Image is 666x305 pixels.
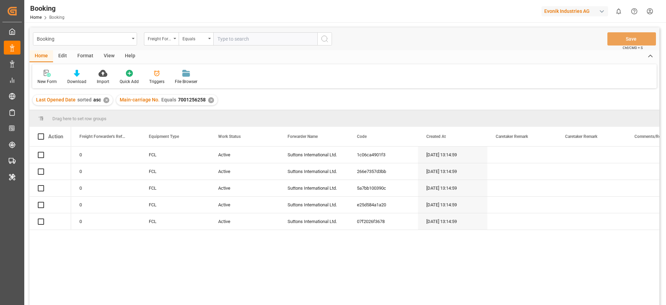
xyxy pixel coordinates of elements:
div: New Form [37,79,57,85]
div: 0 [71,197,140,213]
div: Booking [37,34,129,43]
div: [DATE] 13:14:59 [418,147,487,163]
div: 1c06ca4901f3 [349,147,418,163]
div: Active [210,163,279,180]
div: Evonik Industries AG [541,6,608,16]
div: Help [120,50,140,62]
input: Type to search [213,32,317,46]
div: FCL [140,147,210,163]
div: FCL [140,197,210,213]
div: View [99,50,120,62]
div: [DATE] 13:14:59 [418,163,487,180]
span: Created At [426,134,446,139]
div: FCL [140,213,210,230]
div: Active [210,147,279,163]
div: Home [29,50,53,62]
div: 0 [71,180,140,196]
span: Equipment Type [149,134,179,139]
span: Caretaker Remark [496,134,528,139]
div: Suttons International Ltd. [279,180,349,196]
div: Edit [53,50,72,62]
div: 07f2026f3678 [349,213,418,230]
div: Press SPACE to select this row. [29,180,71,197]
div: Press SPACE to select this row. [29,147,71,163]
span: Work Status [218,134,241,139]
div: Download [67,79,86,85]
button: open menu [33,32,137,46]
div: Booking [30,3,65,14]
button: open menu [179,32,213,46]
div: 0 [71,147,140,163]
div: File Browser [175,79,197,85]
div: Import [97,79,109,85]
div: Press SPACE to select this row. [29,163,71,180]
span: Freight Forwarder's Reference No. [79,134,126,139]
div: FCL [140,180,210,196]
div: Format [72,50,99,62]
div: e25d584a1a20 [349,197,418,213]
div: Active [210,180,279,196]
div: Press SPACE to select this row. [29,213,71,230]
div: 5a7bb100390c [349,180,418,196]
div: Action [48,133,63,140]
div: Suttons International Ltd. [279,163,349,180]
div: Suttons International Ltd. [279,147,349,163]
span: Equals [161,97,176,102]
span: 7001256258 [178,97,206,102]
div: Active [210,213,279,230]
span: Drag here to set row groups [52,116,106,121]
div: Freight Forwarder's Reference No. [148,34,171,42]
span: Caretaker Remark [565,134,597,139]
span: Code [357,134,367,139]
button: Help Center [626,3,642,19]
div: [DATE] 13:14:59 [418,180,487,196]
span: Last Opened Date [36,97,76,102]
div: FCL [140,163,210,180]
span: sorted [77,97,92,102]
div: Quick Add [120,79,139,85]
span: Main-carriage No. [120,97,160,102]
div: Suttons International Ltd. [279,197,349,213]
button: Evonik Industries AG [541,5,611,18]
div: Triggers [149,79,164,85]
div: [DATE] 13:14:59 [418,197,487,213]
div: ✕ [103,97,109,103]
button: show 0 new notifications [611,3,626,19]
span: asc [93,97,101,102]
div: Active [210,197,279,213]
div: Equals [182,34,206,42]
div: 0 [71,213,140,230]
div: 266e7357d3bb [349,163,418,180]
div: Suttons International Ltd. [279,213,349,230]
div: 0 [71,163,140,180]
div: Press SPACE to select this row. [29,197,71,213]
a: Home [30,15,42,20]
button: search button [317,32,332,46]
button: open menu [144,32,179,46]
div: [DATE] 13:14:59 [418,213,487,230]
div: ✕ [208,97,214,103]
button: Save [607,32,656,46]
span: Ctrl/CMD + S [623,45,643,50]
span: Forwarder Name [288,134,318,139]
